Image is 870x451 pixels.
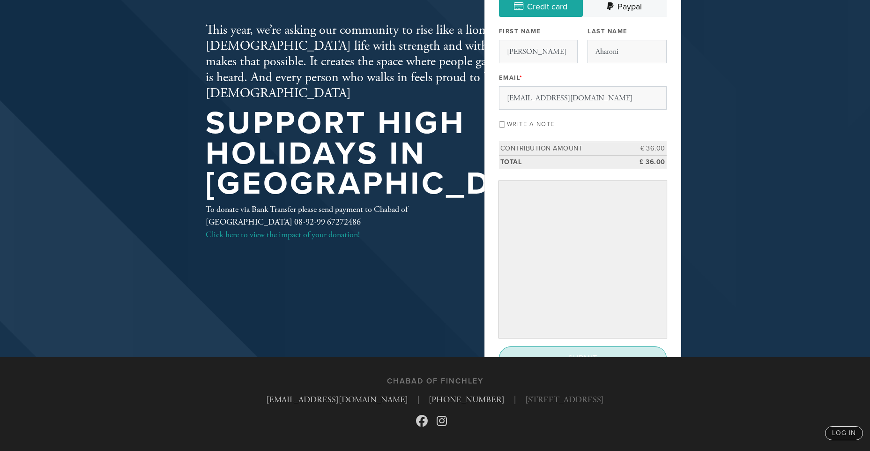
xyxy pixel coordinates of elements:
label: Write a note [507,120,555,128]
td: Contribution Amount [499,142,625,156]
span: | [514,393,516,406]
td: £ 36.00 [625,155,667,169]
a: [EMAIL_ADDRESS][DOMAIN_NAME] [266,394,408,405]
h3: Chabad of Finchley [387,377,483,386]
div: To donate via Bank Transfer please send payment to Chabad of [GEOGRAPHIC_DATA] 08-92-99 67272486 [206,203,454,241]
a: [PHONE_NUMBER] [429,394,505,405]
a: log in [825,426,863,440]
label: First Name [499,27,541,36]
h2: This year, we’re asking our community to rise like a lion. To live [DEMOGRAPHIC_DATA] life with s... [206,23,568,101]
label: Last Name [587,27,628,36]
span: [STREET_ADDRESS] [525,393,604,406]
h1: Support High Holidays in [GEOGRAPHIC_DATA] [206,108,568,199]
label: Email [499,74,523,82]
iframe: Secure payment input frame [501,183,665,336]
td: £ 36.00 [625,142,667,156]
a: Click here to view the impact of your donation! [206,229,360,240]
span: This field is required. [520,74,523,82]
input: Submit [499,346,667,370]
td: Total [499,155,625,169]
span: | [417,393,419,406]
